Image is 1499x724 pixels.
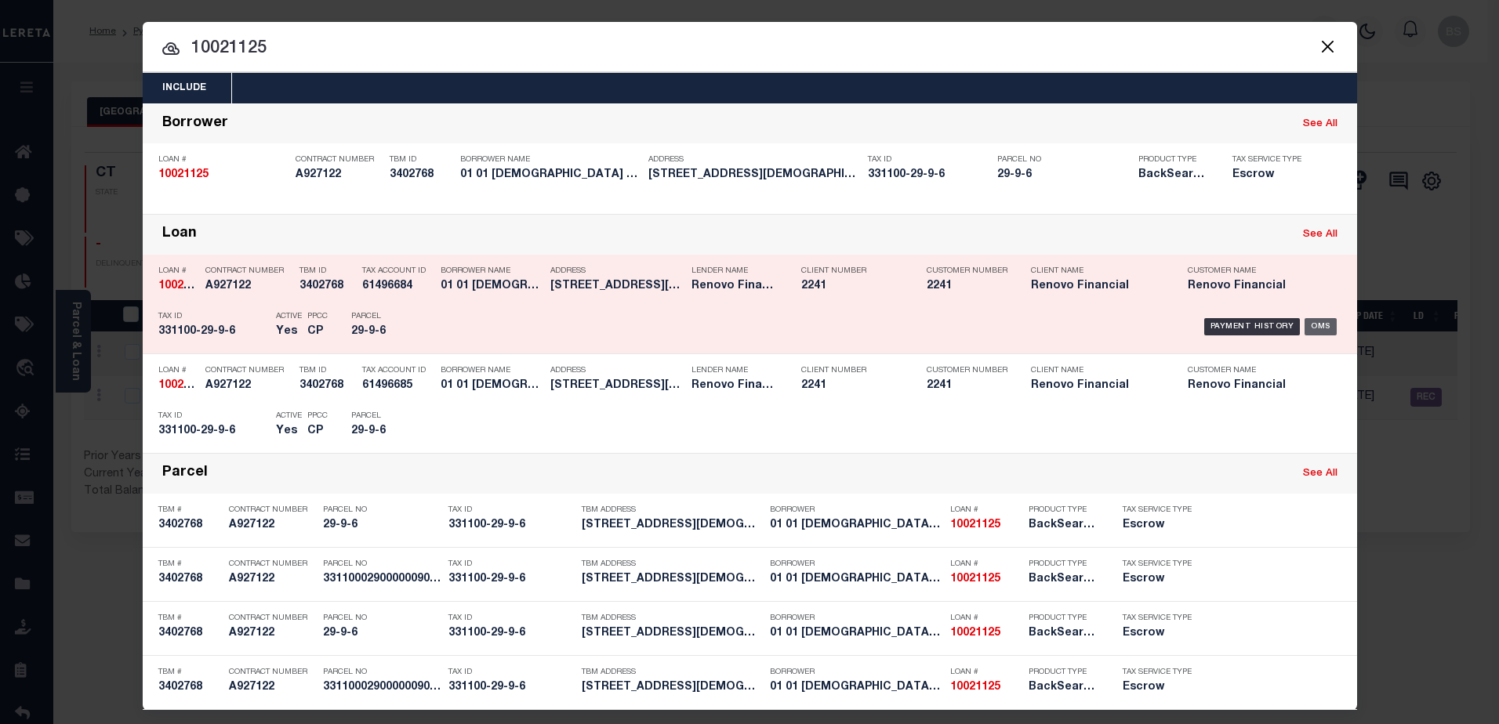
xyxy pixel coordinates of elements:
p: Client Name [1031,366,1164,375]
h5: 10021125 [950,627,1021,640]
p: Tax Service Type [1123,668,1193,677]
h5: BackSearch,Escrow [1138,168,1209,182]
h5: Renovo Financial [1188,379,1321,393]
p: TBM # [158,614,221,623]
p: Parcel No [323,505,441,515]
p: Loan # [158,155,288,165]
p: TBM # [158,505,221,515]
a: See All [1303,119,1337,129]
p: Loan # [950,505,1021,515]
p: Borrower Name [460,155,641,165]
strong: 10021125 [158,380,209,391]
input: Start typing... [143,35,1357,63]
h5: 331100-29-9-6 [448,519,574,532]
p: Tax ID [448,614,574,623]
p: Tax ID [158,312,268,321]
h5: Escrow [1123,573,1193,586]
a: See All [1303,230,1337,240]
p: Customer Number [927,266,1007,276]
h5: BackSearch,Escrow [1029,681,1099,694]
p: TBM # [158,559,221,569]
div: OMS [1305,318,1337,335]
h5: 01 01 LUTHERAN HOLDINGS LLC [770,573,942,586]
h5: 15 LUTHERAN ST NEWBURGH, NY 12550 [582,573,762,586]
h5: 15 LUTHERAN ST NEWBURGH, NY 12550 [582,519,762,532]
h5: 15 LUTHERAN ST NEWBURGH, NY 12550 [648,168,860,182]
h5: 331100-29-9-6 [868,168,989,182]
h5: 61496685 [362,379,433,393]
p: Tax Service Type [1232,155,1311,165]
p: Loan # [950,668,1021,677]
h5: 29-9-6 [351,425,422,438]
h5: 3402768 [158,573,221,586]
p: TBM Address [582,614,762,623]
h5: Yes [276,325,299,338]
h5: Renovo Financial [691,379,778,393]
div: Parcel [162,465,208,483]
h5: 01 01 LUTHERAN HOLDINGS LLC [441,280,543,293]
p: Contract Number [229,668,315,677]
p: Product Type [1029,614,1099,623]
p: Loan # [950,559,1021,569]
strong: 10021125 [950,574,1000,585]
p: Active [276,312,302,321]
p: TBM ID [299,266,354,276]
h5: 01 01 LUTHERAN HOLDINGS LLC [770,627,942,640]
p: Client Number [801,266,903,276]
p: Tax Service Type [1123,559,1193,569]
p: Address [550,266,684,276]
p: Lender Name [691,266,778,276]
a: See All [1303,469,1337,479]
h5: Escrow [1123,627,1193,640]
p: Tax Service Type [1123,614,1193,623]
h5: 10021125 [158,168,288,182]
h5: A927122 [229,681,315,694]
p: Loan # [158,366,198,375]
h5: 2241 [801,379,903,393]
h5: Yes [276,425,299,438]
h5: 3402768 [390,168,452,182]
p: Product Type [1029,505,1099,515]
h5: 15 LUTHERAN ST NEWBURGH, NY 12550 [582,681,762,694]
h5: 331100-29-9-6 [448,573,574,586]
p: Contract Number [229,614,315,623]
h5: 3402768 [158,627,221,640]
h5: 15 LUTHERAN ST NEWBURGH, NY 12550 [550,379,684,393]
p: Parcel No [323,668,441,677]
p: Parcel No [323,614,441,623]
h5: 33110002900000090060000000 [323,681,441,694]
p: Customer Name [1188,266,1321,276]
button: Include [143,73,226,103]
h5: 01 01 LUTHERAN HOLDINGS LLC [441,379,543,393]
p: Contract Number [296,155,382,165]
h5: 2241 [801,280,903,293]
h5: 10021125 [158,280,198,293]
p: Client Name [1031,266,1164,276]
h5: A927122 [229,573,315,586]
p: Tax Service Type [1123,505,1193,515]
h5: 3402768 [299,379,354,393]
p: Tax ID [448,668,574,677]
h5: 331100-29-9-6 [158,425,268,438]
p: Borrower [770,559,942,569]
h5: 10021125 [950,681,1021,694]
h5: A927122 [296,168,382,182]
p: Parcel [351,312,422,321]
p: Borrower Name [441,366,543,375]
p: Parcel No [323,559,441,569]
h5: Escrow [1123,519,1193,532]
p: TBM ID [390,155,452,165]
h5: BackSearch,Escrow [1029,627,1099,640]
p: Tax ID [158,411,268,421]
h5: 15 LUTHERAN ST NEWBURGH, NY 12550 [550,280,684,293]
strong: 10021125 [950,519,1000,530]
button: Close [1318,36,1338,56]
h5: 33110002900000090060000000 [323,573,441,586]
h5: 01 01 LUTHERAN HOLDINGS LLC [460,168,641,182]
h5: 10021125 [158,379,198,393]
h5: Escrow [1232,168,1311,182]
p: TBM Address [582,668,762,677]
p: Product Type [1029,559,1099,569]
p: PPCC [307,411,328,421]
h5: 331100-29-9-6 [448,627,574,640]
